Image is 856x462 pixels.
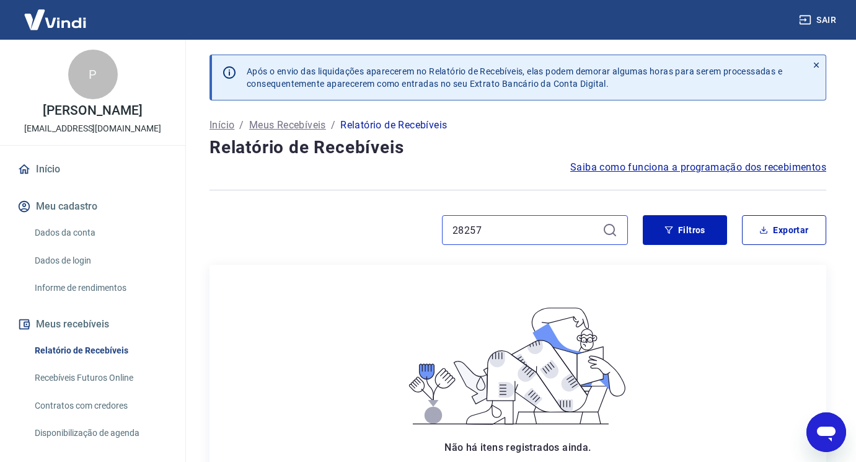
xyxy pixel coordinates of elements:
a: Meus Recebíveis [249,118,326,133]
a: Recebíveis Futuros Online [30,365,170,391]
a: Dados de login [30,248,170,273]
button: Meus recebíveis [15,311,170,338]
div: P [68,50,118,99]
img: Vindi [15,1,95,38]
p: Relatório de Recebíveis [340,118,447,133]
a: Saiba como funciona a programação dos recebimentos [570,160,826,175]
p: Após o envio das liquidações aparecerem no Relatório de Recebíveis, elas podem demorar algumas ho... [247,65,782,90]
p: / [239,118,244,133]
a: Início [210,118,234,133]
a: Informe de rendimentos [30,275,170,301]
p: [PERSON_NAME] [43,104,142,117]
input: Busque pelo número do pedido [452,221,598,239]
p: / [331,118,335,133]
p: [EMAIL_ADDRESS][DOMAIN_NAME] [24,122,161,135]
a: Relatório de Recebíveis [30,338,170,363]
iframe: Botão para abrir a janela de mensagens [806,412,846,452]
h4: Relatório de Recebíveis [210,135,826,160]
a: Dados da conta [30,220,170,246]
button: Sair [796,9,841,32]
a: Contratos com credores [30,393,170,419]
span: Não há itens registrados ainda. [444,442,591,453]
button: Exportar [742,215,826,245]
button: Meu cadastro [15,193,170,220]
button: Filtros [643,215,727,245]
a: Disponibilização de agenda [30,420,170,446]
a: Início [15,156,170,183]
